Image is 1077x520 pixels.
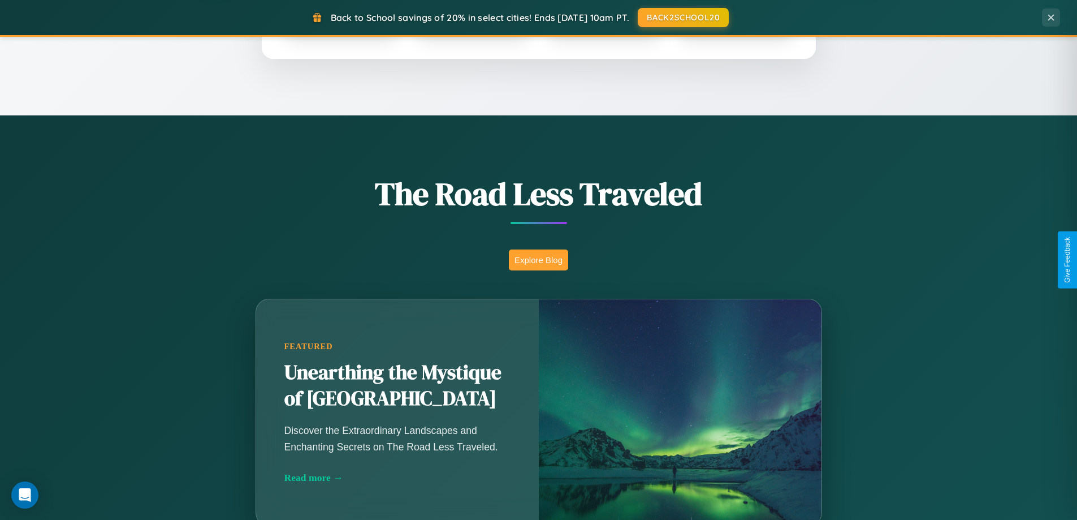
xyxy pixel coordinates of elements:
[638,8,729,27] button: BACK2SCHOOL20
[331,12,629,23] span: Back to School savings of 20% in select cities! Ends [DATE] 10am PT.
[284,360,511,412] h2: Unearthing the Mystique of [GEOGRAPHIC_DATA]
[509,250,568,270] button: Explore Blog
[200,172,878,216] h1: The Road Less Traveled
[284,342,511,351] div: Featured
[11,482,38,509] div: Open Intercom Messenger
[284,472,511,484] div: Read more →
[1063,237,1071,283] div: Give Feedback
[284,423,511,454] p: Discover the Extraordinary Landscapes and Enchanting Secrets on The Road Less Traveled.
